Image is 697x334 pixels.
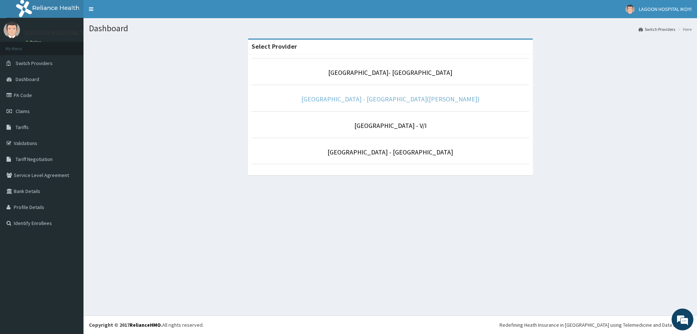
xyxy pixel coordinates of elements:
[89,24,692,33] h1: Dashboard
[16,108,30,114] span: Claims
[639,26,675,32] a: Switch Providers
[301,95,480,103] a: [GEOGRAPHIC_DATA] - [GEOGRAPHIC_DATA]([PERSON_NAME])
[89,322,162,328] strong: Copyright © 2017 .
[16,76,39,83] span: Dashboard
[625,5,635,14] img: User Image
[500,321,692,329] div: Redefining Heath Insurance in [GEOGRAPHIC_DATA] using Telemedicine and Data Science!
[639,6,692,12] span: LAGOON HOSPITAL IKOYI
[83,315,697,334] footer: All rights reserved.
[16,156,53,162] span: Tariff Negotiation
[328,68,452,77] a: [GEOGRAPHIC_DATA]- [GEOGRAPHIC_DATA]
[16,60,53,67] span: Switch Providers
[676,26,692,32] li: Here
[354,121,427,130] a: [GEOGRAPHIC_DATA] - V/I
[252,42,297,51] strong: Select Provider
[4,22,20,38] img: User Image
[25,29,95,36] p: LAGOON HOSPITAL IKOYI
[16,124,29,130] span: Tariffs
[25,40,43,45] a: Online
[130,322,161,328] a: RelianceHMO
[327,148,453,156] a: [GEOGRAPHIC_DATA] - [GEOGRAPHIC_DATA]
